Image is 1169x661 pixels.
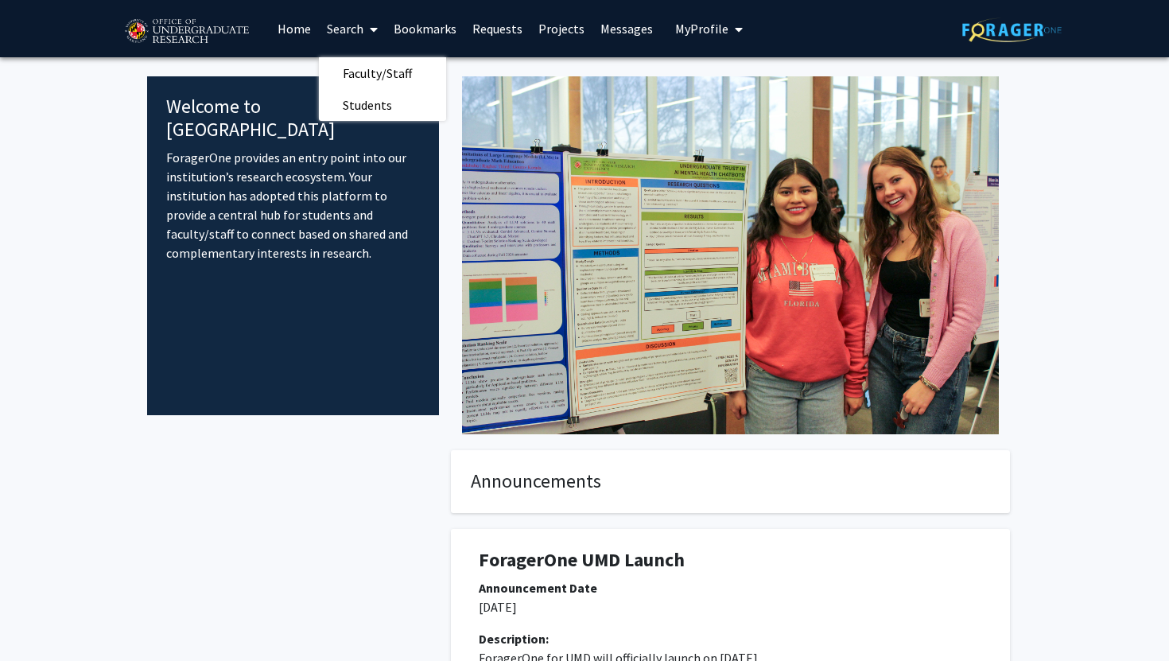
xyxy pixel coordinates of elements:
[319,57,436,89] span: Faculty/Staff
[319,1,386,56] a: Search
[12,589,68,649] iframe: Chat
[479,597,982,616] p: [DATE]
[319,61,446,85] a: Faculty/Staff
[166,95,420,142] h4: Welcome to [GEOGRAPHIC_DATA]
[675,21,728,37] span: My Profile
[479,549,982,572] h1: ForagerOne UMD Launch
[386,1,464,56] a: Bookmarks
[319,93,446,117] a: Students
[530,1,592,56] a: Projects
[166,148,420,262] p: ForagerOne provides an entry point into our institution’s research ecosystem. Your institution ha...
[319,89,416,121] span: Students
[119,12,254,52] img: University of Maryland Logo
[270,1,319,56] a: Home
[592,1,661,56] a: Messages
[464,1,530,56] a: Requests
[479,578,982,597] div: Announcement Date
[479,629,982,648] div: Description:
[962,17,1062,42] img: ForagerOne Logo
[462,76,999,434] img: Cover Image
[471,470,990,493] h4: Announcements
